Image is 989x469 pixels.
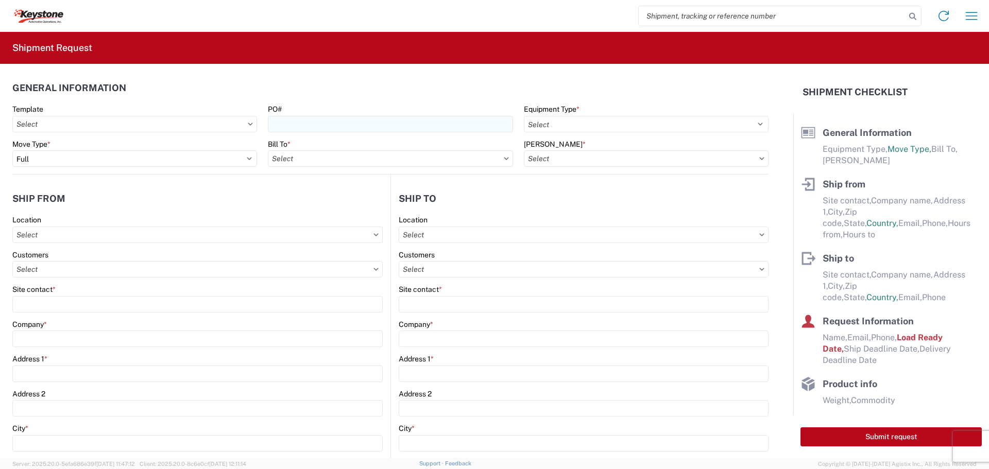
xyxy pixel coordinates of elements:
label: Address 2 [399,389,432,398]
input: Select [399,227,769,243]
span: Client: 2025.20.0-8c6e0cf [140,461,246,467]
span: Ship to [823,253,854,264]
span: Copyright © [DATE]-[DATE] Agistix Inc., All Rights Reserved [818,459,977,468]
label: Template [12,105,43,114]
button: Submit request [800,427,982,446]
h2: Ship from [12,194,65,204]
label: Site contact [399,285,442,294]
label: Site contact [12,285,56,294]
input: Select [268,150,513,167]
span: [PERSON_NAME] [823,155,890,165]
span: Commodity [851,395,895,405]
input: Select [12,116,257,132]
label: Bill To [268,140,291,149]
input: Shipment, tracking or reference number [639,6,906,26]
span: Company name, [871,196,933,205]
h2: Ship to [399,194,436,204]
h2: General Information [12,83,126,93]
span: City, [828,281,845,291]
label: Company [12,320,47,329]
span: Phone, [871,333,897,342]
span: Name, [823,333,847,342]
span: Bill To, [931,144,958,154]
label: Move Type [12,140,50,149]
input: Select [12,227,383,243]
span: State, [844,218,866,228]
label: Location [12,215,41,224]
span: Server: 2025.20.0-5efa686e39f [12,461,135,467]
input: Select [524,150,769,167]
span: City, [828,207,845,217]
span: General Information [823,127,912,138]
label: City [12,424,28,433]
span: Move Type, [888,144,931,154]
input: Select [399,261,769,277]
span: Ship from [823,179,865,189]
label: PO# [268,105,282,114]
span: State, [844,292,866,302]
a: Feedback [445,460,471,466]
span: Company name, [871,270,933,280]
h2: Shipment Checklist [803,86,908,98]
label: Address 2 [12,389,45,398]
label: Equipment Type [524,105,579,114]
label: Customers [12,250,48,259]
span: Country, [866,218,898,228]
span: Site contact, [823,270,871,280]
label: Customers [399,250,435,259]
label: City [399,424,415,433]
span: Equipment Type, [823,144,888,154]
span: Weight, [823,395,851,405]
label: Company [399,320,433,329]
span: Phone, [922,218,948,228]
span: Site contact, [823,196,871,205]
label: Address 1 [12,354,47,363]
span: Product info [823,378,877,389]
h2: Shipment Request [12,42,92,54]
input: Select [12,261,383,277]
span: Hours to [843,230,875,239]
a: Support [419,460,445,466]
label: Address 1 [399,354,434,363]
span: Ship Deadline Date, [844,344,919,354]
span: Email, [847,333,871,342]
span: Country, [866,292,898,302]
span: [DATE] 12:11:14 [209,461,246,467]
span: Request Information [823,316,914,326]
span: [DATE] 11:47:12 [96,461,135,467]
label: Location [399,215,428,224]
span: Phone [922,292,946,302]
label: [PERSON_NAME] [524,140,586,149]
span: Email, [898,218,922,228]
span: Email, [898,292,922,302]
